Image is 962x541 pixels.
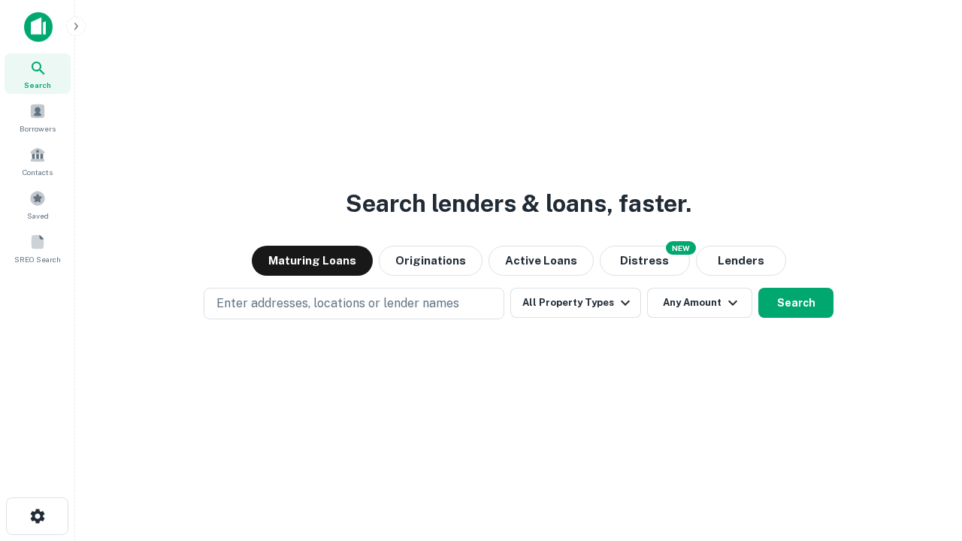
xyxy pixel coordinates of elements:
[252,246,373,276] button: Maturing Loans
[5,184,71,225] a: Saved
[24,79,51,91] span: Search
[23,166,53,178] span: Contacts
[489,246,594,276] button: Active Loans
[5,53,71,94] a: Search
[20,122,56,134] span: Borrowers
[216,295,459,313] p: Enter addresses, locations or lender names
[666,241,696,255] div: NEW
[5,228,71,268] a: SREO Search
[510,288,641,318] button: All Property Types
[204,288,504,319] button: Enter addresses, locations or lender names
[27,210,49,222] span: Saved
[758,288,833,318] button: Search
[887,421,962,493] iframe: Chat Widget
[346,186,691,222] h3: Search lenders & loans, faster.
[379,246,483,276] button: Originations
[5,141,71,181] a: Contacts
[647,288,752,318] button: Any Amount
[696,246,786,276] button: Lenders
[600,246,690,276] button: Search distressed loans with lien and other non-mortgage details.
[24,12,53,42] img: capitalize-icon.png
[14,253,61,265] span: SREO Search
[5,97,71,138] a: Borrowers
